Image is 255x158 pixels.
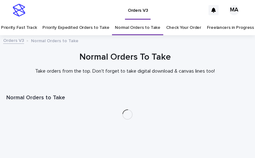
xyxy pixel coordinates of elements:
[13,4,25,16] img: stacker-logo-s-only.png
[6,94,249,102] h1: Normal Orders to Take
[229,5,239,15] div: MA
[42,20,109,35] a: Priority Expedited Orders to Take
[1,20,37,35] a: Priority Fast Track
[6,51,244,63] h1: Normal Orders To Take
[31,37,78,44] p: Normal Orders to Take
[207,20,254,35] a: Freelancers in Progress
[6,68,244,74] p: Take orders from the top. Don't forget to take digital download & canvas lines too!
[115,20,160,35] a: Normal Orders to Take
[166,20,201,35] a: Check Your Order
[3,36,24,44] a: Orders V3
